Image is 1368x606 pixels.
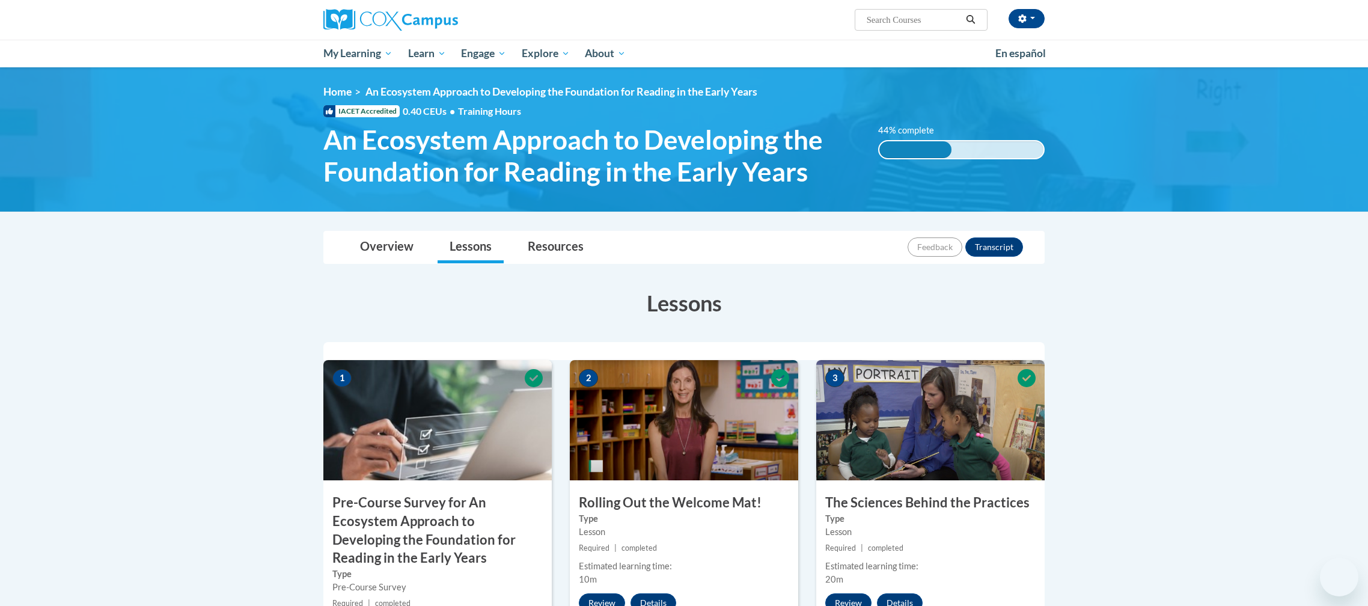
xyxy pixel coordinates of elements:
[825,369,844,387] span: 3
[522,46,570,61] span: Explore
[438,231,504,263] a: Lessons
[453,40,514,67] a: Engage
[825,574,843,584] span: 20m
[825,560,1036,573] div: Estimated learning time:
[816,360,1045,480] img: Course Image
[316,40,400,67] a: My Learning
[348,231,426,263] a: Overview
[323,494,552,568] h3: Pre-Course Survey for An Ecosystem Approach to Developing the Foundation for Reading in the Early...
[332,568,543,581] label: Type
[585,46,626,61] span: About
[866,13,962,27] input: Search Courses
[825,543,856,552] span: Required
[861,543,863,552] span: |
[908,237,962,257] button: Feedback
[995,47,1046,60] span: En español
[450,105,455,117] span: •
[1320,558,1358,596] iframe: Button to launch messaging window
[879,141,951,158] div: 44% complete
[614,543,617,552] span: |
[578,40,634,67] a: About
[878,124,947,137] label: 44% complete
[323,9,552,31] a: Cox Campus
[579,560,789,573] div: Estimated learning time:
[965,237,1023,257] button: Transcript
[514,40,578,67] a: Explore
[305,40,1063,67] div: Main menu
[579,512,789,525] label: Type
[825,525,1036,539] div: Lesson
[868,543,903,552] span: completed
[365,85,757,98] span: An Ecosystem Approach to Developing the Foundation for Reading in the Early Years
[461,46,506,61] span: Engage
[579,525,789,539] div: Lesson
[579,543,609,552] span: Required
[323,46,392,61] span: My Learning
[408,46,446,61] span: Learn
[570,494,798,512] h3: Rolling Out the Welcome Mat!
[1009,9,1045,28] button: Account Settings
[323,85,352,98] a: Home
[400,40,454,67] a: Learn
[323,124,860,188] span: An Ecosystem Approach to Developing the Foundation for Reading in the Early Years
[516,231,596,263] a: Resources
[825,512,1036,525] label: Type
[988,41,1054,66] a: En español
[816,494,1045,512] h3: The Sciences Behind the Practices
[579,369,598,387] span: 2
[579,574,597,584] span: 10m
[458,105,521,117] span: Training Hours
[332,369,352,387] span: 1
[570,360,798,480] img: Course Image
[323,9,458,31] img: Cox Campus
[332,581,543,594] div: Pre-Course Survey
[962,13,980,27] button: Search
[621,543,657,552] span: completed
[323,360,552,480] img: Course Image
[323,288,1045,318] h3: Lessons
[403,105,458,118] span: 0.40 CEUs
[323,105,400,117] span: IACET Accredited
